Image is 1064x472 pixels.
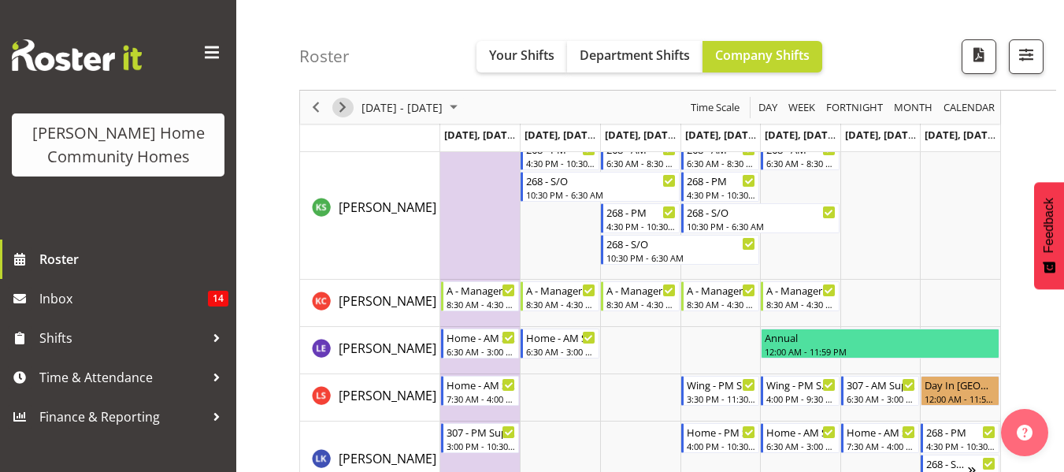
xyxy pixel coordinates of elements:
div: 12:00 AM - 11:59 PM [925,392,995,405]
div: Katrina Shaw"s event - 268 - AM Begin From Wednesday, September 24, 2025 at 6:30:00 AM GMT+12:00 ... [601,140,680,170]
div: Katrina Shaw"s event - 268 - PM Begin From Thursday, September 25, 2025 at 4:30:00 PM GMT+12:00 E... [681,172,760,202]
div: Katrina Shaw"s event - 268 - PM Begin From Wednesday, September 24, 2025 at 4:30:00 PM GMT+12:00 ... [601,203,680,233]
div: 268 - S/O [526,173,675,188]
span: Your Shifts [489,46,554,64]
div: Next [329,91,356,124]
div: 6:30 AM - 3:00 PM [766,440,836,452]
img: help-xxl-2.png [1017,425,1032,440]
div: Home - PM Support 2 [687,424,756,440]
div: Kirsty Crossley"s event - A - Manager Begin From Thursday, September 25, 2025 at 8:30:00 AM GMT+1... [681,281,760,311]
span: [PERSON_NAME] [339,199,436,216]
span: Fortnight [825,98,884,117]
div: 10:30 PM - 6:30 AM [606,251,755,264]
div: Liezl Sanchez"s event - Wing - PM Support 1 Begin From Thursday, September 25, 2025 at 3:30:00 PM... [681,376,760,406]
div: Kirsty Crossley"s event - A - Manager Begin From Tuesday, September 23, 2025 at 8:30:00 AM GMT+12... [521,281,599,311]
span: [DATE] - [DATE] [360,98,444,117]
td: Laura Ellis resource [300,327,440,374]
div: Katrina Shaw"s event - 268 - PM Begin From Tuesday, September 23, 2025 at 4:30:00 PM GMT+12:00 En... [521,140,599,170]
span: Company Shifts [715,46,810,64]
div: Home - AM Support 2 [447,329,516,345]
div: 4:30 PM - 10:30 PM [926,440,995,452]
div: 12:00 AM - 11:59 PM [765,345,995,358]
button: Filter Shifts [1009,39,1044,74]
span: 14 [208,291,228,307]
span: Shifts [39,326,205,350]
div: 7:30 AM - 4:00 PM [847,440,916,452]
a: [PERSON_NAME] [339,198,436,217]
span: [DATE], [DATE] [685,128,757,142]
div: 6:30 AM - 3:00 PM [847,392,916,405]
div: Lovejot Kaur"s event - 307 - PM Support Begin From Monday, September 22, 2025 at 3:00:00 PM GMT+1... [441,423,520,453]
span: Week [787,98,817,117]
span: Department Shifts [580,46,690,64]
div: Liezl Sanchez"s event - Wing - PM Support 2 Begin From Friday, September 26, 2025 at 4:00:00 PM G... [761,376,840,406]
a: [PERSON_NAME] [339,449,436,468]
div: 8:30 AM - 4:30 PM [687,298,756,310]
div: 6:30 AM - 3:00 PM [447,345,516,358]
div: A - Manager [766,282,836,298]
div: 8:30 AM - 4:30 PM [526,298,595,310]
div: 10:30 PM - 6:30 AM [687,220,836,232]
div: Katrina Shaw"s event - 268 - AM Begin From Thursday, September 25, 2025 at 6:30:00 AM GMT+12:00 E... [681,140,760,170]
span: [PERSON_NAME] [339,387,436,404]
span: [DATE], [DATE] [765,128,836,142]
h4: Roster [299,47,350,65]
div: [PERSON_NAME] Home Community Homes [28,121,209,169]
div: A - Manager [606,282,676,298]
span: Inbox [39,287,208,310]
button: Your Shifts [476,41,567,72]
div: 8:30 AM - 4:30 PM [447,298,516,310]
button: Timeline Month [892,98,936,117]
div: Kirsty Crossley"s event - A - Manager Begin From Wednesday, September 24, 2025 at 8:30:00 AM GMT+... [601,281,680,311]
div: 4:00 PM - 9:30 PM [766,392,836,405]
div: 307 - PM Support [447,424,516,440]
button: Company Shifts [703,41,822,72]
div: 4:30 PM - 10:30 PM [526,157,595,169]
div: 268 - PM [606,204,676,220]
button: Timeline Week [786,98,818,117]
div: 8:30 AM - 4:30 PM [606,298,676,310]
button: September 22 - 28, 2025 [359,98,465,117]
button: Next [332,98,354,117]
span: Day [757,98,779,117]
span: Month [892,98,934,117]
td: Liezl Sanchez resource [300,374,440,422]
span: Finance & Reporting [39,405,205,429]
span: Roster [39,247,228,271]
button: Previous [306,98,327,117]
td: Katrina Shaw resource [300,139,440,280]
div: Wing - PM Support 1 [687,377,756,392]
div: Katrina Shaw"s event - 268 - S/O Begin From Tuesday, September 23, 2025 at 10:30:00 PM GMT+12:00 ... [521,172,679,202]
div: Home - AM Support 2 [526,329,595,345]
div: A - Manager [447,282,516,298]
div: 8:30 AM - 4:30 PM [766,298,836,310]
div: 4:30 PM - 10:30 PM [687,188,756,201]
div: Lovejot Kaur"s event - Home - PM Support 2 Begin From Thursday, September 25, 2025 at 4:00:00 PM ... [681,423,760,453]
div: Day In [GEOGRAPHIC_DATA] [925,377,995,392]
div: Liezl Sanchez"s event - Home - AM Support 3 Begin From Monday, September 22, 2025 at 7:30:00 AM G... [441,376,520,406]
span: [PERSON_NAME] [339,450,436,467]
div: 268 - PM [687,173,756,188]
span: [PERSON_NAME] [339,292,436,310]
div: 6:30 AM - 8:30 AM [687,157,756,169]
div: 7:30 AM - 4:00 PM [447,392,516,405]
div: Katrina Shaw"s event - 268 - AM Begin From Friday, September 26, 2025 at 6:30:00 AM GMT+12:00 End... [761,140,840,170]
a: [PERSON_NAME] [339,339,436,358]
div: 10:30 PM - 6:30 AM [526,188,675,201]
div: A - Manager [526,282,595,298]
div: Previous [302,91,329,124]
div: 268 - S/O [687,204,836,220]
button: Department Shifts [567,41,703,72]
button: Download a PDF of the roster according to the set date range. [962,39,996,74]
button: Timeline Day [756,98,780,117]
span: [PERSON_NAME] [339,340,436,357]
div: Home - AM Support 3 [447,377,516,392]
button: Fortnight [824,98,886,117]
div: Kirsty Crossley"s event - A - Manager Begin From Friday, September 26, 2025 at 8:30:00 AM GMT+12:... [761,281,840,311]
span: calendar [942,98,996,117]
div: 307 - AM Support [847,377,916,392]
div: Home - AM Support 3 [847,424,916,440]
span: Time & Attendance [39,366,205,389]
div: Lovejot Kaur"s event - 268 - PM Begin From Sunday, September 28, 2025 at 4:30:00 PM GMT+13:00 End... [921,423,999,453]
div: 6:30 AM - 8:30 AM [766,157,836,169]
